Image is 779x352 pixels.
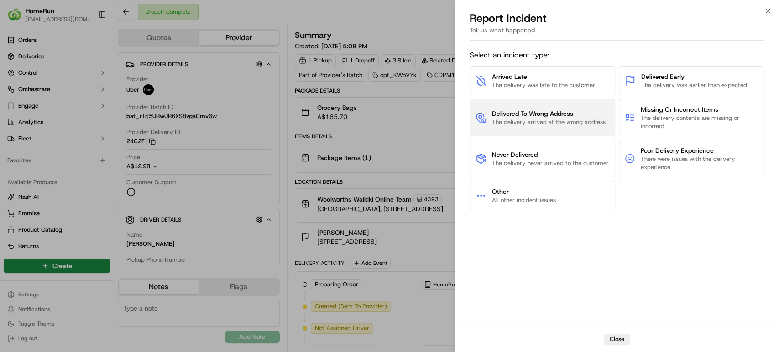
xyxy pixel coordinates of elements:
[604,334,630,345] button: Close
[641,81,747,89] span: The delivery was earlier than expected
[640,155,758,171] span: There were issues with the delivery experience
[619,140,764,177] button: Poor Delivery ExperienceThere were issues with the delivery experience
[470,99,615,136] button: Delivered To Wrong AddressThe delivery arrived at the wrong address
[470,11,547,26] p: Report Incident
[492,72,595,81] span: Arrived Late
[492,81,595,89] span: The delivery was late to the customer
[641,72,747,81] span: Delivered Early
[492,118,606,126] span: The delivery arrived at the wrong address
[470,26,764,41] div: Tell us what happened
[492,109,606,118] span: Delivered To Wrong Address
[492,196,556,204] span: All other incident issues
[470,50,764,61] span: Select an incident type:
[470,181,615,210] button: OtherAll other incident issues
[641,114,758,130] span: The delivery contents are missing or incorrect
[619,99,764,136] button: Missing Or Incorrect ItemsThe delivery contents are missing or incorrect
[619,66,764,95] button: Delivered EarlyThe delivery was earlier than expected
[492,150,609,159] span: Never Delivered
[641,105,758,114] span: Missing Or Incorrect Items
[492,159,609,167] span: The delivery never arrived to the customer
[470,66,615,95] button: Arrived LateThe delivery was late to the customer
[470,140,615,177] button: Never DeliveredThe delivery never arrived to the customer
[640,146,758,155] span: Poor Delivery Experience
[492,187,556,196] span: Other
